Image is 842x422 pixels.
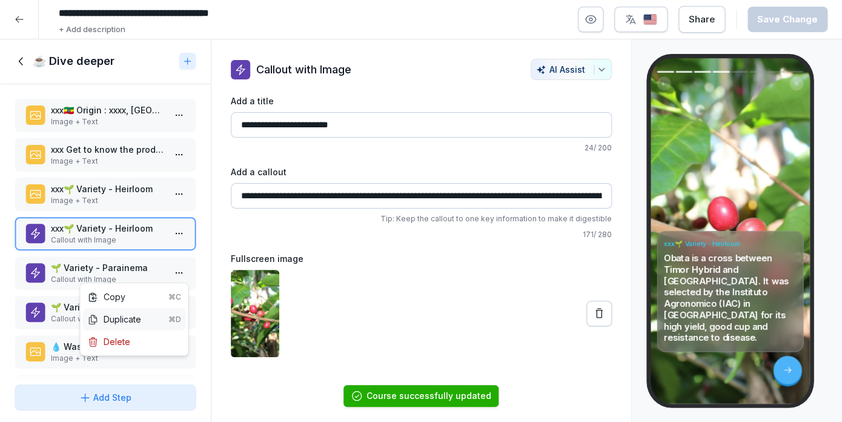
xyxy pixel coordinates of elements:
div: AI Assist [536,64,606,75]
div: ⌘C [168,292,181,303]
div: ⌘D [168,314,181,325]
div: Share [689,13,715,26]
div: Save Change [757,13,818,26]
img: us.svg [643,14,657,25]
div: Duplicate [88,313,181,326]
div: Delete [88,335,130,348]
div: Copy [88,290,181,303]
